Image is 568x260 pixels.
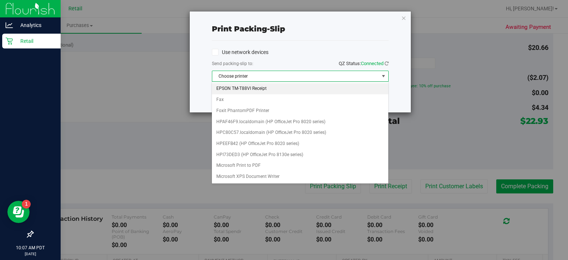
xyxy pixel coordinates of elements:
p: [DATE] [3,251,57,257]
li: HPEEFB42 (HP OfficeJet Pro 8020 series) [212,138,388,149]
span: select [379,71,388,81]
iframe: Resource center unread badge [22,200,31,209]
inline-svg: Retail [6,37,13,45]
li: EPSON TM-T88VI Receipt [212,83,388,94]
li: Microsoft Print to PDF [212,160,388,171]
label: Send packing-slip to: [212,60,253,67]
li: HPI73DED3 (HP OfficeJet Pro 8130e series) [212,149,388,161]
iframe: Resource center [7,201,30,223]
p: Analytics [13,21,57,30]
inline-svg: Analytics [6,21,13,29]
li: HPC80C57.localdomain (HP OfficeJet Pro 8020 series) [212,127,388,138]
li: HPAF46F9.localdomain (HP OfficeJet Pro 8020 series) [212,117,388,128]
span: Connected [361,61,383,66]
span: Print packing-slip [212,24,285,33]
span: Choose printer [212,71,379,81]
p: 10:07 AM PDT [3,244,57,251]
li: Microsoft XPS Document Writer [212,171,388,182]
span: QZ Status: [339,61,389,66]
li: Fax [212,94,388,105]
p: Retail [13,37,57,45]
li: Foxit PhantomPDF Printer [212,105,388,117]
label: Use network devices [212,48,268,56]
